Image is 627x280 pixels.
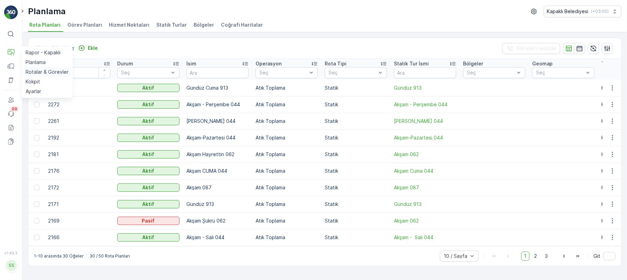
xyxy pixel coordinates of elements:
[117,150,179,159] button: Aktif
[45,196,114,213] td: 2171
[117,84,179,92] button: Aktif
[591,9,609,14] p: ( +03:00 )
[4,6,18,19] img: logo
[321,213,390,229] td: Statik
[121,69,169,76] p: Seç
[521,252,529,261] span: 1
[6,260,17,271] div: SS
[37,44,74,53] p: Rota Planları
[4,107,18,121] a: 99
[463,60,483,67] p: Bölgeler
[34,118,39,124] div: Toggle Row Selected
[142,201,155,208] p: Aktif
[252,96,321,113] td: Atık Toplama
[394,84,456,91] a: Gündüz 913
[183,96,252,113] td: Akşam - Perşembe 044
[117,134,179,142] button: Aktif
[117,217,179,225] button: Pasif
[321,229,390,246] td: Statik
[183,163,252,179] td: Akşam CUMA 044
[467,69,515,76] p: Seç
[34,168,39,174] div: Toggle Row Selected
[117,100,179,109] button: Aktif
[394,67,456,78] input: Ara
[394,101,456,108] a: Akşam - Perşembe 044
[183,146,252,163] td: Akşam Hayrettin 062
[531,252,540,261] span: 2
[183,213,252,229] td: Akşam Şükrü 062
[4,256,18,274] button: SS
[117,183,179,192] button: Aktif
[394,60,429,67] p: Statik Tur İsmi
[186,67,249,78] input: Ara
[117,117,179,125] button: Aktif
[45,163,114,179] td: 2176
[601,60,619,67] p: Takvim
[394,201,456,208] a: Gündüz 913
[394,118,456,125] span: [PERSON_NAME] 044
[256,60,282,67] p: Operasyon
[593,253,600,260] span: Git
[252,196,321,213] td: Atık Toplama
[75,44,101,52] button: Ekle
[34,135,39,141] div: Toggle Row Selected
[183,179,252,196] td: Akşam 087
[117,233,179,242] button: Aktif
[142,184,155,191] p: Aktif
[544,6,621,17] button: Kapaklı Belediyesi(+03:00)
[48,67,110,78] input: Ara
[252,179,321,196] td: Atık Toplama
[394,184,456,191] a: Akşam 087
[34,185,39,190] div: Toggle Row Selected
[394,234,456,241] span: Akşam - Salı 044
[183,129,252,146] td: Akşam-Pazartesi 044
[183,80,252,96] td: Gündüz Cuma 913
[547,8,588,15] p: Kapaklı Belediyesi
[542,252,551,261] span: 3
[252,146,321,163] td: Atık Toplama
[45,146,114,163] td: 2181
[117,167,179,175] button: Aktif
[156,21,187,28] span: Statik Turlar
[532,60,553,67] p: Geomap
[394,217,456,224] a: Akşam 062
[329,69,376,76] p: Seç
[34,253,84,259] p: 1-10 arasında 30 Öğeler
[394,168,456,174] span: Akşam Cuma 044
[321,96,390,113] td: Statik
[142,118,155,125] p: Aktif
[67,21,102,28] span: Görev Planları
[45,113,114,129] td: 2261
[45,179,114,196] td: 2172
[117,200,179,208] button: Aktif
[34,235,39,240] div: Toggle Row Selected
[186,60,196,67] p: İsim
[194,21,214,28] span: Bölgeler
[183,196,252,213] td: Gündüz 913
[142,101,155,108] p: Aktif
[394,134,456,141] span: Akşam-Pazartesi 044
[4,251,18,255] span: v 1.49.3
[321,163,390,179] td: Statik
[88,45,98,52] p: Ekle
[536,69,584,76] p: Seç
[252,113,321,129] td: Atık Toplama
[142,151,155,158] p: Aktif
[142,134,155,141] p: Aktif
[117,60,133,67] p: Durum
[321,80,390,96] td: Statik
[142,217,155,224] p: Pasif
[259,69,307,76] p: Seç
[321,129,390,146] td: Statik
[45,80,114,96] td: 2305
[394,118,456,125] a: gündüz Salı 044
[502,43,560,54] button: Filtreleri temizle
[45,129,114,146] td: 2192
[34,102,39,107] div: Toggle Row Selected
[325,60,347,67] p: Rota Tipi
